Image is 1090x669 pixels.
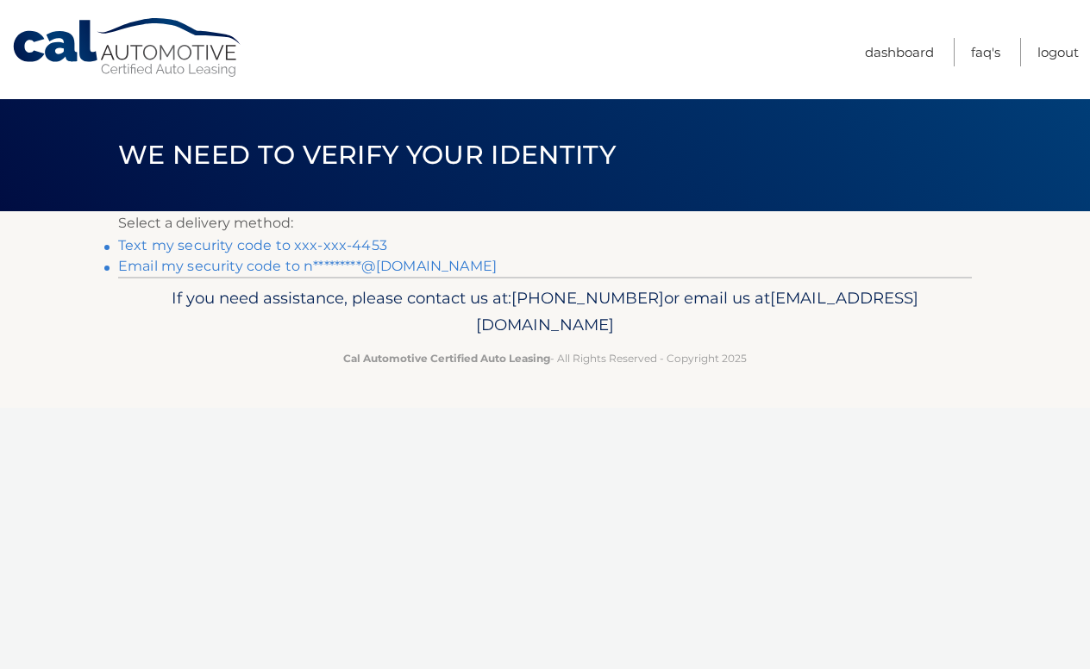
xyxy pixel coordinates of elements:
a: Cal Automotive [11,17,244,78]
p: If you need assistance, please contact us at: or email us at [129,284,961,340]
strong: Cal Automotive Certified Auto Leasing [343,352,550,365]
p: - All Rights Reserved - Copyright 2025 [129,349,961,367]
a: Dashboard [865,38,934,66]
span: We need to verify your identity [118,139,616,171]
p: Select a delivery method: [118,211,972,235]
a: FAQ's [971,38,1000,66]
span: [PHONE_NUMBER] [511,288,664,308]
a: Text my security code to xxx-xxx-4453 [118,237,387,253]
a: Email my security code to n*********@[DOMAIN_NAME] [118,258,497,274]
a: Logout [1037,38,1079,66]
